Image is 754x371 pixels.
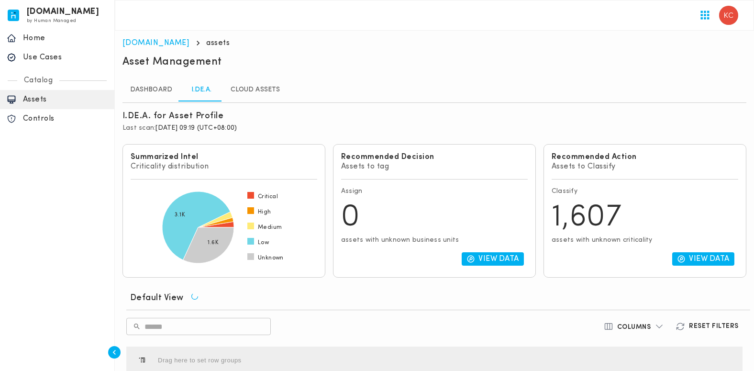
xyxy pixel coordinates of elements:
div: Row Groups [158,357,242,364]
span: by Human Managed [27,18,76,23]
p: Assets to Classify [552,162,738,171]
p: Use Cases [23,53,108,62]
h6: Columns [617,323,651,332]
text: 1.6K [208,240,219,246]
button: View Data [672,252,735,266]
p: Home [23,34,108,43]
a: [DOMAIN_NAME] [122,39,189,47]
span: Drag here to set row groups [158,357,242,364]
button: Reset Filters [670,318,746,335]
h6: Default View [130,292,184,304]
span: Critical [258,193,278,201]
span: Unknown [258,254,284,262]
h6: Summarized Intel [131,152,317,162]
span: Low [258,239,269,247]
a: Dashboard [122,79,180,101]
span: Medium [258,224,282,231]
button: User [715,2,742,29]
img: invicta.io [8,10,19,21]
nav: breadcrumb [122,38,746,48]
span: High [258,208,271,216]
h6: [DOMAIN_NAME] [27,9,100,15]
h5: Asset Management [122,56,222,69]
img: Kristofferson Campilan [719,6,738,25]
p: View Data [689,254,730,264]
span: 1,607 [552,202,622,233]
text: 3.1K [175,212,185,218]
h6: Recommended Action [552,152,738,162]
p: View Data [479,254,520,264]
h6: I.DE.A. for Asset Profile [122,111,224,122]
p: Assign [341,187,528,196]
p: assets with unknown criticality [552,236,738,245]
h6: Reset Filters [689,322,739,331]
p: Last scan: [122,124,746,133]
button: View Data [462,252,524,266]
p: Catalog [17,76,60,85]
p: assets with unknown business units [341,236,528,245]
span: 0 [341,202,360,233]
h6: Recommended Decision [341,152,528,162]
p: Criticality distribution [131,162,317,171]
p: assets [207,38,230,48]
button: Columns [598,318,670,335]
p: Controls [23,114,108,124]
a: Cloud Assets [223,79,288,101]
a: I.DE.A. [180,79,223,101]
p: Assets to tag [341,162,528,171]
span: [DATE] 09:19 (UTC+08:00) [156,124,237,132]
p: Classify [552,187,738,196]
p: Assets [23,95,108,104]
